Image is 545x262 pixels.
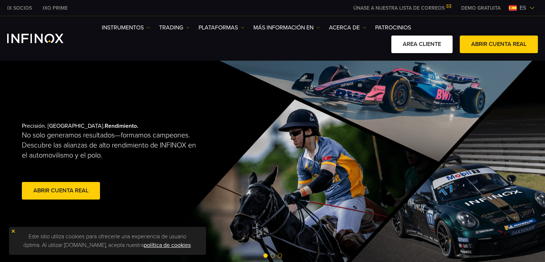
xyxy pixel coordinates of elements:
a: ÚNASE A NUESTRA LISTA DE CORREOS [348,5,456,11]
p: Este sitio utiliza cookies para ofrecerle una experiencia de usuario óptima. Al utilizar [DOMAIN_... [13,230,202,251]
a: ACERCA DE [329,23,366,32]
span: Go to slide 3 [278,253,282,258]
span: Go to slide 1 [263,253,268,258]
a: Abrir cuenta real [22,182,100,200]
a: ABRIR CUENTA REAL [460,36,538,53]
a: Instrumentos [102,23,150,32]
strong: Rendimiento. [105,122,138,130]
p: No solo generamos resultados—formamos campeones. Descubre las alianzas de alto rendimiento de INF... [22,130,202,160]
a: INFINOX [2,4,37,12]
a: política de cookies [144,242,191,249]
a: INFINOX Logo [7,34,80,43]
img: yellow close icon [11,229,16,234]
div: Precisión. [GEOGRAPHIC_DATA]. [22,111,248,213]
a: PLATAFORMAS [199,23,244,32]
a: INFINOX MENU [456,4,506,12]
a: TRADING [159,23,190,32]
a: Más información en [253,23,320,32]
a: AREA CLIENTE [391,36,453,53]
a: Patrocinios [375,23,411,32]
a: INFINOX [37,4,73,12]
span: es [517,4,529,12]
span: Go to slide 2 [271,253,275,258]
